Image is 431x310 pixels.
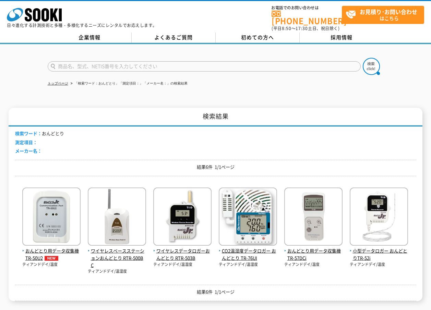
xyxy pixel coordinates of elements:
[296,25,308,31] span: 17:30
[153,262,212,268] p: ティアンドデイ/温湿度
[153,240,212,261] a: ワイヤレスデータロガーおんどとり RTR-503B
[284,247,343,262] span: おんどとり用データ収集機 TR-57DCi
[15,164,416,171] p: 結果6件 1/1ページ
[272,25,339,31] span: (平日 ～ 土日、祝日除く)
[284,240,343,261] a: おんどとり用データ収集機 TR-57DCi
[88,247,146,269] span: ワイヤレスベースステーションおんどとり RTR-500BC
[88,240,146,269] a: ワイヤレスベースステーションおんどとり RTR-500BC
[272,11,342,25] a: [PHONE_NUMBER]
[9,108,422,127] h1: 検索結果
[300,33,384,43] a: 採用情報
[88,269,146,274] p: ティアンドデイ/温湿度
[48,61,361,72] input: 商品名、型式、NETIS番号を入力してください
[48,33,132,43] a: 企業情報
[219,247,277,262] span: CO2温湿度データロガー おんどとり TR-76UI
[15,288,416,296] p: 結果6件 1/1ページ
[132,33,216,43] a: よくあるご質問
[88,188,146,247] img: RTR-500BC
[153,188,212,247] img: RTR-503B
[350,188,408,247] img: おんどとりTR-52i
[48,81,68,85] a: トップページ
[342,6,424,24] a: お見積り･お問い合わせはこちら
[219,188,277,247] img: TR-76UI
[15,147,42,154] span: メーカー名：
[22,247,81,262] span: おんどとり用データ収集機 TR-50U2
[350,247,408,262] span: 小型データロガー おんどとりTR-52i
[282,25,291,31] span: 8:50
[272,6,342,10] span: お電話でのお問い合わせは
[346,6,424,23] span: はこちら
[219,240,277,261] a: CO2温湿度データロガー おんどとり TR-76UI
[69,80,188,87] li: 「検索ワード：おんどとり」「測定項目：」「メーカー名：」の検索結果
[284,188,343,247] img: TR-57DCi
[350,262,408,268] p: ティアンドデイ/温度
[43,256,60,261] img: NEW
[15,130,64,137] li: おんどとり
[153,247,212,262] span: ワイヤレスデータロガーおんどとり RTR-503B
[7,23,157,27] p: 日々進化する計測技術と多種・多様化するニーズにレンタルでお応えします。
[216,33,300,43] a: 初めての方へ
[241,34,274,41] span: 初めての方へ
[360,8,417,16] strong: お見積り･お問い合わせ
[363,58,380,75] img: btn_search.png
[219,262,277,268] p: ティアンドデイ/温湿度
[22,262,81,268] p: ティアンドデイ/温度
[22,188,81,247] img: TR-50U2
[350,240,408,261] a: 小型データロガー おんどとりTR-52i
[284,262,343,268] p: ティアンドデイ/温度
[15,130,42,137] span: 検索ワード：
[15,139,37,145] span: 測定項目：
[22,240,81,261] a: おんどとり用データ収集機 TR-50U2NEW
